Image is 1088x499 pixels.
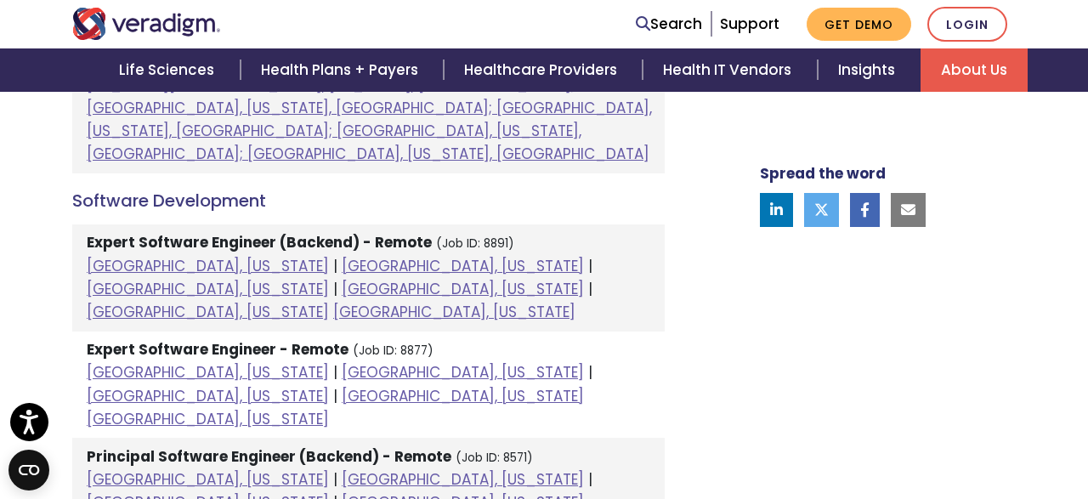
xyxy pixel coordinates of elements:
a: [GEOGRAPHIC_DATA], [US_STATE] [87,279,329,299]
span: | [588,256,592,276]
a: [GEOGRAPHIC_DATA], [US_STATE] [333,302,575,322]
a: Health IT Vendors [643,48,817,92]
span: | [588,279,592,299]
span: | [333,469,337,490]
a: [GEOGRAPHIC_DATA], [US_STATE] [87,469,329,490]
span: | [588,469,592,490]
span: | [333,362,337,383]
a: [GEOGRAPHIC_DATA], [US_STATE] [342,279,584,299]
a: About Us [921,48,1028,92]
button: Open CMP widget [8,450,49,490]
a: [GEOGRAPHIC_DATA], [US_STATE] [87,386,329,406]
a: Get Demo [807,8,911,41]
small: (Job ID: 8571) [456,450,533,466]
a: Healthcare Providers [444,48,643,92]
a: [GEOGRAPHIC_DATA], [US_STATE] [342,362,584,383]
a: [GEOGRAPHIC_DATA], [US_STATE] [87,409,329,429]
span: | [333,386,337,406]
h4: Software Development [72,190,665,211]
a: [GEOGRAPHIC_DATA], [US_STATE] [87,256,329,276]
a: [GEOGRAPHIC_DATA], [US_STATE] [342,386,584,406]
strong: Expert Software Engineer (Backend) - Remote [87,232,432,252]
span: | [333,256,337,276]
small: (Job ID: 8891) [436,235,514,252]
strong: Expert Software Engineer - Remote [87,339,348,360]
a: Health Plans + Payers [241,48,444,92]
a: Life Sciences [99,48,240,92]
a: [GEOGRAPHIC_DATA], [US_STATE] [87,302,329,322]
a: Login [927,7,1007,42]
a: [GEOGRAPHIC_DATA], [US_STATE] [342,256,584,276]
strong: Principal Software Engineer (Backend) - Remote [87,446,451,467]
a: Insights [818,48,921,92]
a: Support [720,14,779,34]
small: (Job ID: 8877) [353,343,433,359]
a: [GEOGRAPHIC_DATA], [US_STATE] [342,469,584,490]
a: [GEOGRAPHIC_DATA], [US_STATE] [87,362,329,383]
span: | [333,279,337,299]
img: Veradigm logo [72,8,221,40]
a: Search [636,13,702,36]
strong: Spread the word [760,163,886,184]
span: | [588,362,592,383]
